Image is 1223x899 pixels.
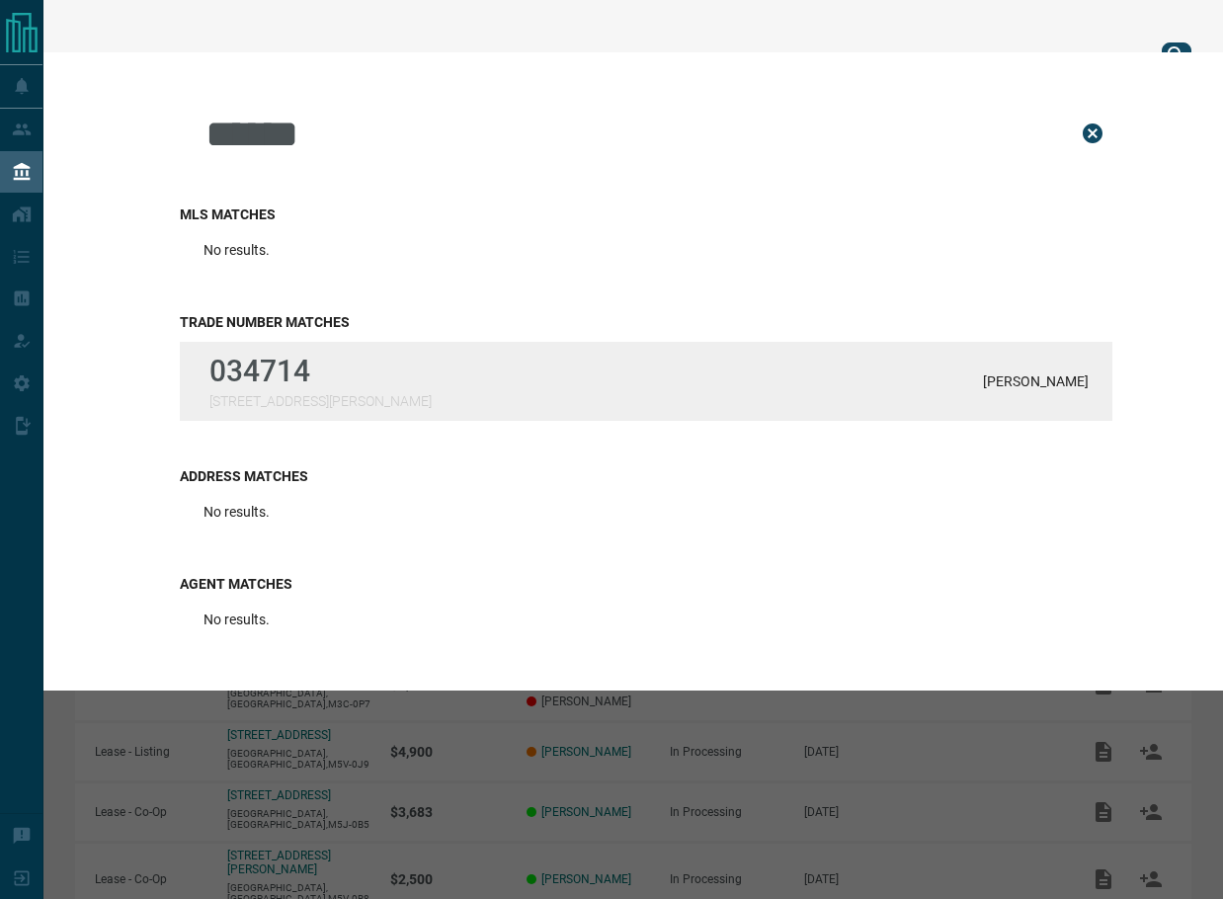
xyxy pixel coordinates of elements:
[180,468,1112,484] h3: Address Matches
[180,206,1112,222] h3: MLS Matches
[1162,42,1191,68] button: search button
[204,242,270,258] p: No results.
[983,373,1089,389] p: [PERSON_NAME]
[204,612,270,627] p: No results.
[204,504,270,520] p: No results.
[1073,114,1112,153] button: Close
[180,576,1112,592] h3: Agent Matches
[180,314,1112,330] h3: Trade Number Matches
[209,354,432,388] p: 034714
[209,393,432,409] p: [STREET_ADDRESS][PERSON_NAME]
